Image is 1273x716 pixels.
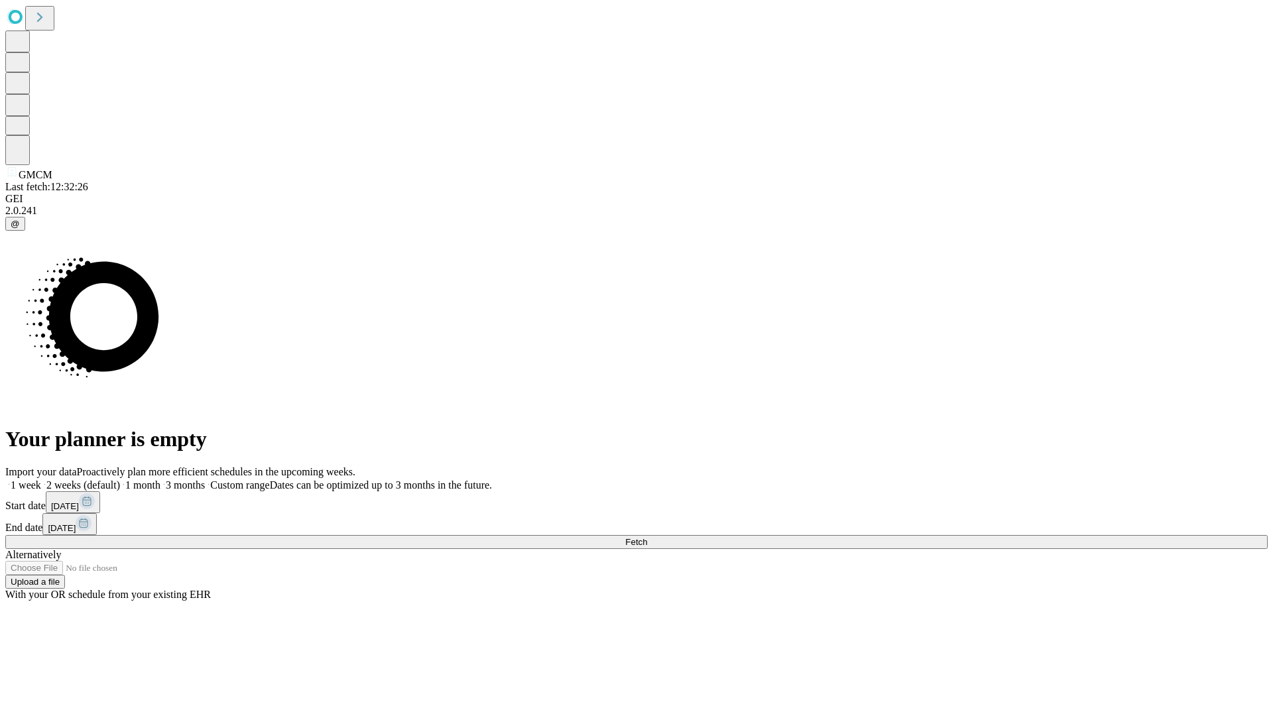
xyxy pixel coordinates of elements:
[5,549,61,560] span: Alternatively
[625,537,647,547] span: Fetch
[270,479,492,491] span: Dates can be optimized up to 3 months in the future.
[11,479,41,491] span: 1 week
[5,193,1268,205] div: GEI
[11,219,20,229] span: @
[46,479,120,491] span: 2 weeks (default)
[46,491,100,513] button: [DATE]
[5,466,77,477] span: Import your data
[210,479,269,491] span: Custom range
[5,513,1268,535] div: End date
[5,205,1268,217] div: 2.0.241
[166,479,205,491] span: 3 months
[5,491,1268,513] div: Start date
[5,589,211,600] span: With your OR schedule from your existing EHR
[42,513,97,535] button: [DATE]
[51,501,79,511] span: [DATE]
[5,575,65,589] button: Upload a file
[5,181,88,192] span: Last fetch: 12:32:26
[48,523,76,533] span: [DATE]
[77,466,355,477] span: Proactively plan more efficient schedules in the upcoming weeks.
[5,217,25,231] button: @
[125,479,160,491] span: 1 month
[19,169,52,180] span: GMCM
[5,427,1268,451] h1: Your planner is empty
[5,535,1268,549] button: Fetch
